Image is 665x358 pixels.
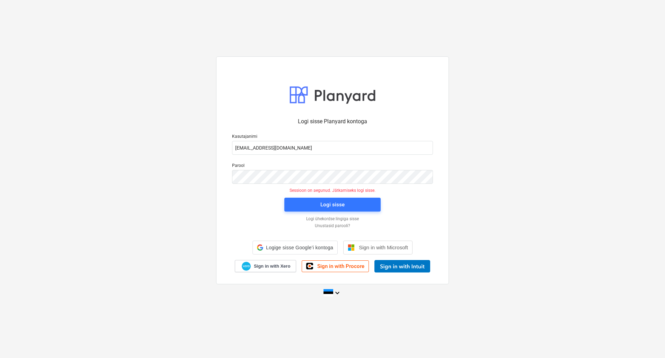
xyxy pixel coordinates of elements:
[242,262,251,271] img: Xero logo
[232,141,433,155] input: Kasutajanimi
[254,263,290,269] span: Sign in with Xero
[333,289,342,297] i: keyboard_arrow_down
[317,263,364,269] span: Sign in with Procore
[232,117,433,126] p: Logi sisse Planyard kontoga
[252,241,338,254] div: Logige sisse Google’i kontoga
[320,200,345,209] div: Logi sisse
[235,260,296,272] a: Sign in with Xero
[266,245,333,250] span: Logige sisse Google’i kontoga
[229,216,436,222] a: Logi ühekordse lingiga sisse
[348,244,355,251] img: Microsoft logo
[228,188,437,194] p: Sessioon on aegunud. Jätkamiseks logi sisse.
[229,223,436,229] a: Unustasid parooli?
[302,260,369,272] a: Sign in with Procore
[630,325,665,358] iframe: Chat Widget
[359,244,408,250] span: Sign in with Microsoft
[284,198,381,212] button: Logi sisse
[232,134,433,141] p: Kasutajanimi
[232,163,433,170] p: Parool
